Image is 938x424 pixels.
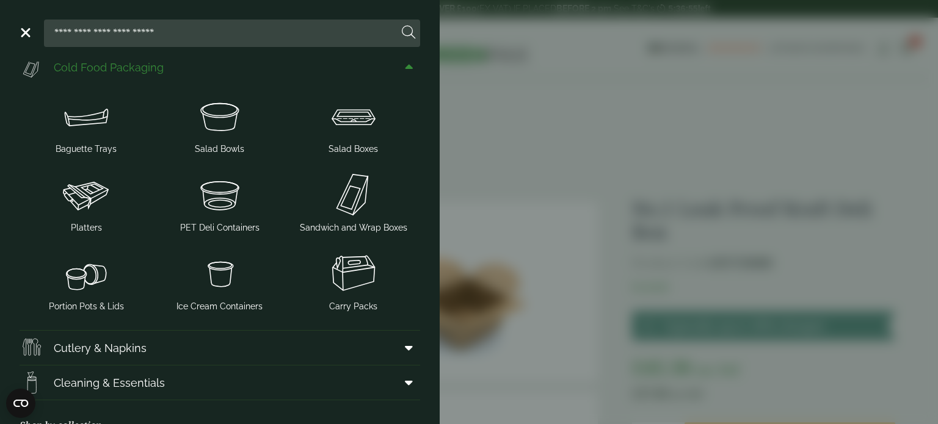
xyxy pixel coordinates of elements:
[291,249,415,298] img: Picnic_box.svg
[158,246,282,315] a: Ice Cream Containers
[329,143,378,156] span: Salad Boxes
[56,143,117,156] span: Baguette Trays
[20,50,420,84] a: Cold Food Packaging
[20,55,44,79] img: Sandwich_box.svg
[71,221,102,234] span: Platters
[20,370,44,395] img: open-wipe.svg
[24,89,148,158] a: Baguette Trays
[24,168,148,237] a: Platters
[6,389,35,418] button: Open CMP widget
[291,170,415,219] img: Sandwich_box.svg
[158,89,282,158] a: Salad Bowls
[54,59,164,76] span: Cold Food Packaging
[24,92,148,140] img: Baguette_tray.svg
[24,170,148,219] img: Platter.svg
[20,336,44,360] img: Cutlery.svg
[24,249,148,298] img: PortionPots.svg
[158,92,282,140] img: SoupNsalad_bowls.svg
[24,246,148,315] a: Portion Pots & Lids
[54,375,165,391] span: Cleaning & Essentials
[176,300,263,313] span: Ice Cream Containers
[291,89,415,158] a: Salad Boxes
[20,331,420,365] a: Cutlery & Napkins
[158,170,282,219] img: PetDeli_container.svg
[291,92,415,140] img: Salad_box.svg
[195,143,244,156] span: Salad Bowls
[329,300,377,313] span: Carry Packs
[158,168,282,237] a: PET Deli Containers
[54,340,147,356] span: Cutlery & Napkins
[291,168,415,237] a: Sandwich and Wrap Boxes
[20,365,420,400] a: Cleaning & Essentials
[300,221,407,234] span: Sandwich and Wrap Boxes
[158,249,282,298] img: SoupNoodle_container.svg
[49,300,124,313] span: Portion Pots & Lids
[291,246,415,315] a: Carry Packs
[180,221,260,234] span: PET Deli Containers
